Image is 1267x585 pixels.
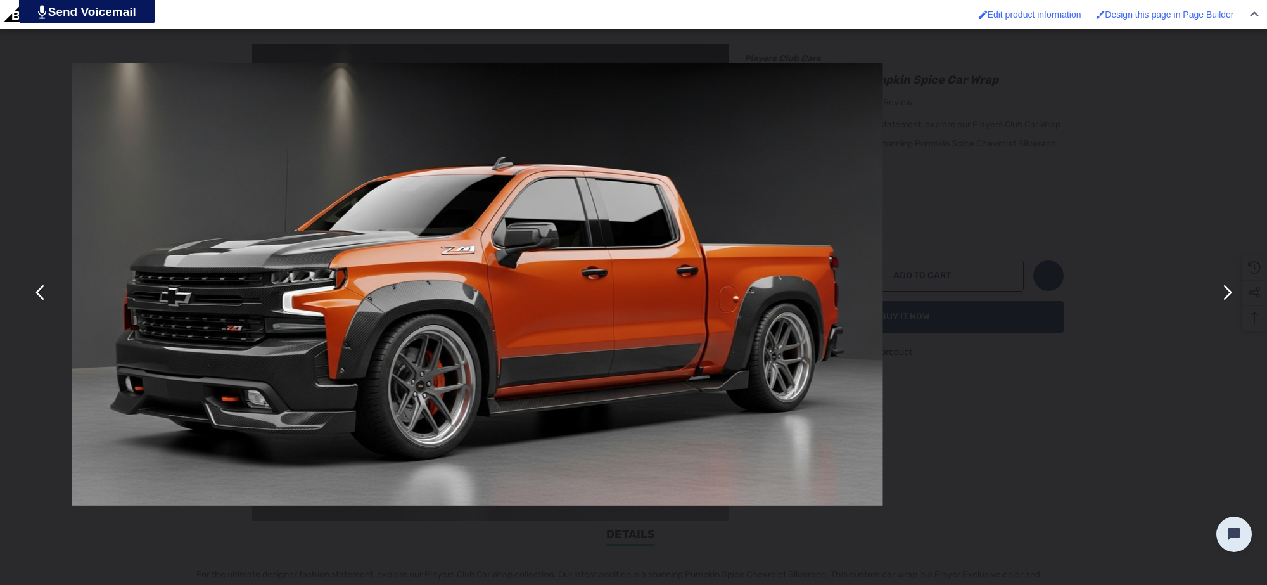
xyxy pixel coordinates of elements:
button: Previous [25,278,56,308]
a: Enabled brush for product edit Edit product information [972,3,1088,26]
img: PjwhLS0gR2VuZXJhdG9yOiBHcmF2aXQuaW8gLS0+PHN2ZyB4bWxucz0iaHR0cDovL3d3dy53My5vcmcvMjAwMC9zdmciIHhtb... [38,5,46,19]
a: Enabled brush for page builder edit. Design this page in Page Builder [1090,3,1240,26]
img: Enabled brush for product edit [979,10,988,19]
img: Enabled brush for page builder edit. [1096,10,1105,19]
button: Next [1211,278,1242,308]
img: Close Admin Bar [1250,11,1259,17]
span: Edit product information [988,10,1081,20]
span: Design this page in Page Builder [1105,10,1233,20]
